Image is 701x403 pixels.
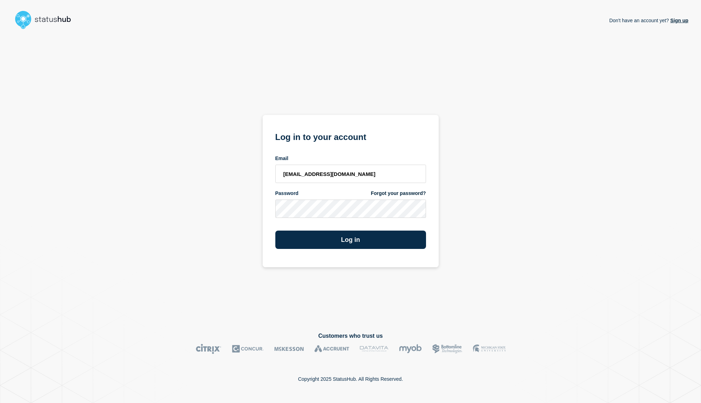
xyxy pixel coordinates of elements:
img: DataVita logo [360,344,388,354]
a: Sign up [669,18,688,23]
img: myob logo [399,344,422,354]
button: Log in [275,231,426,249]
img: Bottomline logo [432,344,462,354]
span: Password [275,190,299,197]
img: MSU logo [473,344,506,354]
img: Concur logo [232,344,264,354]
p: Copyright 2025 StatusHub. All Rights Reserved. [298,376,403,382]
h2: Customers who trust us [13,333,688,339]
input: password input [275,200,426,218]
p: Don't have an account yet? [609,12,688,29]
span: Email [275,155,288,162]
input: email input [275,165,426,183]
img: StatusHub logo [13,8,80,31]
h1: Log in to your account [275,130,426,143]
img: Accruent logo [314,344,349,354]
img: Citrix logo [196,344,221,354]
img: McKesson logo [274,344,304,354]
a: Forgot your password? [371,190,426,197]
